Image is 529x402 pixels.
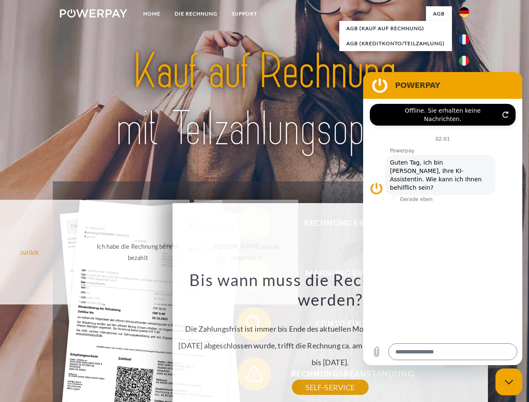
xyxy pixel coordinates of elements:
[495,368,522,395] iframe: Schaltfläche zum Öffnen des Messaging-Fensters; Konversation läuft
[90,241,185,263] div: Ich habe die Rechnung bereits bezahlt
[339,36,452,51] a: AGB (Kreditkonto/Teilzahlung)
[136,6,168,21] a: Home
[459,7,469,17] img: de
[168,6,225,21] a: DIE RECHNUNG
[292,380,369,395] a: SELF-SERVICE
[177,270,483,387] div: Die Zahlungsfrist ist immer bis Ende des aktuellen Monats. Wenn die Bestellung z.B. am [DATE] abg...
[459,34,469,44] img: fr
[426,6,452,21] a: agb
[80,40,449,160] img: title-powerpay_de.svg
[60,9,127,18] img: logo-powerpay-white.svg
[225,6,264,21] a: SUPPORT
[177,270,483,310] h3: Bis wann muss die Rechnung bezahlt werden?
[363,72,522,365] iframe: Messaging-Fenster
[339,21,452,36] a: AGB (Kauf auf Rechnung)
[459,56,469,66] img: it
